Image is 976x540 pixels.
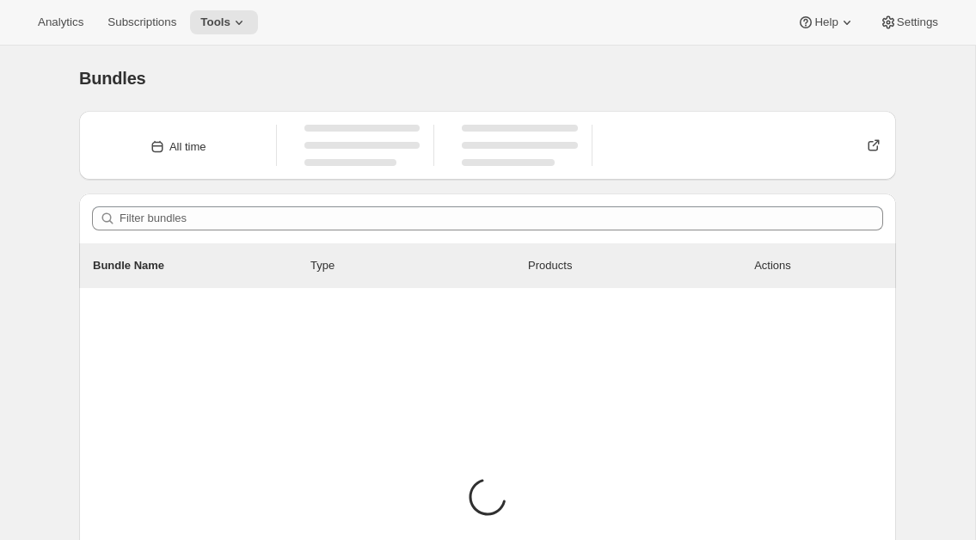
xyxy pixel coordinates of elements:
[28,10,94,34] button: Analytics
[869,10,948,34] button: Settings
[93,257,310,274] p: Bundle Name
[38,15,83,29] span: Analytics
[190,10,258,34] button: Tools
[79,69,146,88] span: Bundles
[107,15,176,29] span: Subscriptions
[814,15,838,29] span: Help
[310,257,528,274] div: Type
[169,138,206,156] div: All time
[787,10,865,34] button: Help
[528,257,746,274] div: Products
[200,15,230,29] span: Tools
[897,15,938,29] span: Settings
[754,257,882,274] div: Actions
[97,10,187,34] button: Subscriptions
[120,206,883,230] input: Filter bundles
